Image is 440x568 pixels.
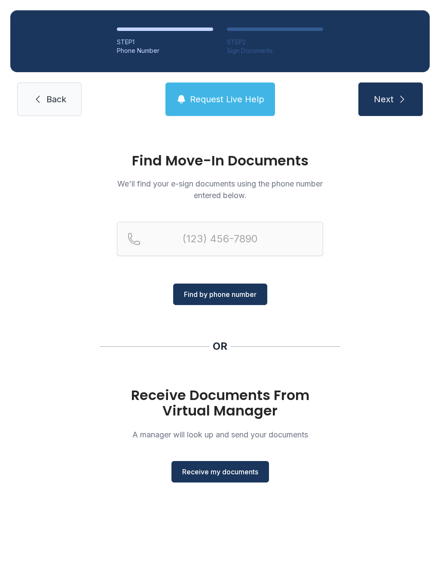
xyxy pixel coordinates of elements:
input: Reservation phone number [117,222,323,256]
h1: Receive Documents From Virtual Manager [117,388,323,418]
div: STEP 2 [227,38,323,46]
div: OR [213,339,227,353]
span: Back [46,93,66,105]
span: Receive my documents [182,467,258,477]
span: Next [374,93,394,105]
p: We'll find your e-sign documents using the phone number entered below. [117,178,323,201]
p: A manager will look up and send your documents [117,429,323,440]
span: Request Live Help [190,93,264,105]
div: STEP 1 [117,38,213,46]
div: Phone Number [117,46,213,55]
h1: Find Move-In Documents [117,154,323,168]
div: Sign Documents [227,46,323,55]
span: Find by phone number [184,289,257,299]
